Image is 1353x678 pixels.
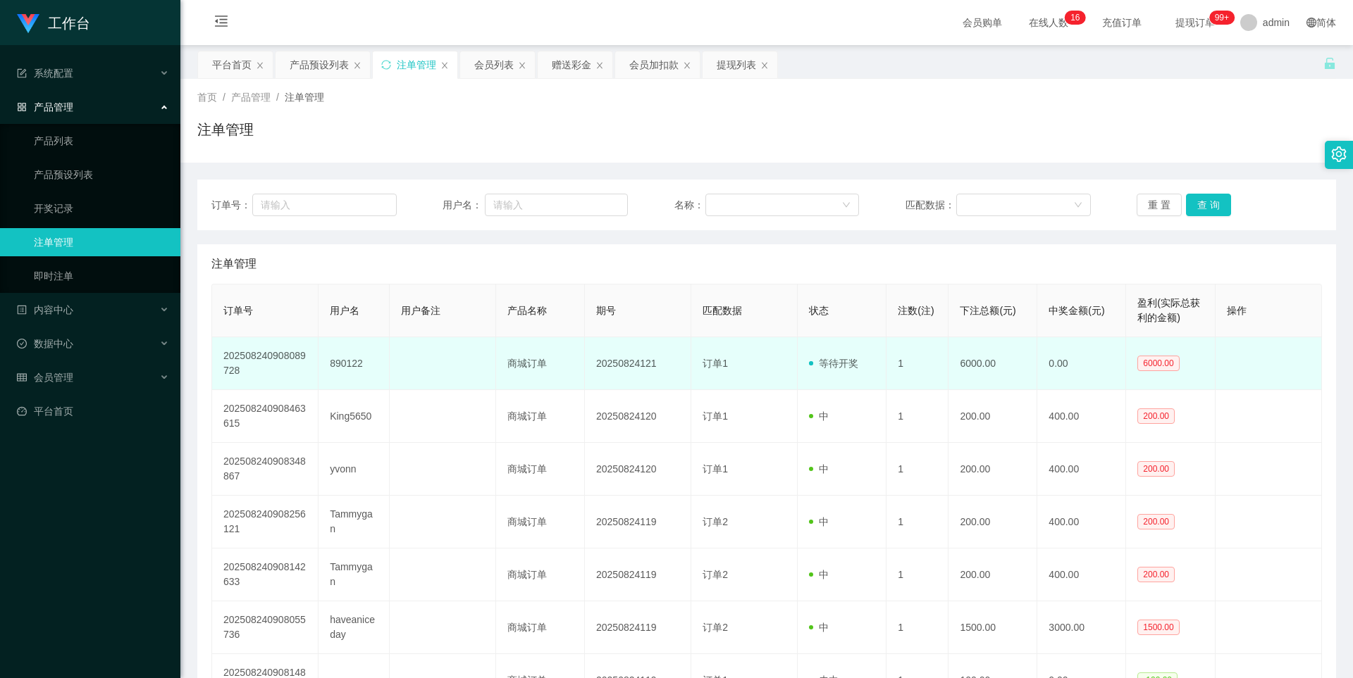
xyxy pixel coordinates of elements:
[197,1,245,46] i: 图标: menu-fold
[17,68,73,79] span: 系统配置
[703,358,728,369] span: 订单1
[886,601,949,654] td: 1
[1137,297,1200,323] span: 盈利(实际总获利的金额)
[760,61,769,70] i: 图标: close
[703,569,728,580] span: 订单2
[212,390,319,443] td: 202508240908463615
[212,548,319,601] td: 202508240908142633
[585,496,691,548] td: 20250824119
[949,548,1037,601] td: 200.00
[949,496,1037,548] td: 200.00
[809,358,858,369] span: 等待开奖
[276,92,279,103] span: /
[1075,11,1080,25] p: 6
[285,92,324,103] span: 注单管理
[319,601,390,654] td: haveaniceday
[17,102,27,112] i: 图标: appstore-o
[886,443,949,496] td: 1
[1168,18,1222,27] span: 提现订单
[212,443,319,496] td: 202508240908348867
[211,198,252,213] span: 订单号：
[1186,194,1231,216] button: 查 询
[585,390,691,443] td: 20250824120
[703,463,728,475] span: 订单1
[485,194,628,216] input: 请输入
[381,60,391,70] i: 图标: sync
[1037,496,1126,548] td: 400.00
[898,305,934,316] span: 注数(注)
[290,51,349,78] div: 产品预设列表
[809,305,829,316] span: 状态
[717,51,756,78] div: 提现列表
[949,337,1037,390] td: 6000.00
[212,496,319,548] td: 202508240908256121
[886,390,949,443] td: 1
[518,61,526,70] i: 图标: close
[1049,305,1104,316] span: 中奖金额(元)
[17,372,73,383] span: 会员管理
[17,14,39,34] img: logo.9652507e.png
[319,496,390,548] td: Tammygan
[1209,11,1235,25] sup: 941
[703,622,728,633] span: 订单2
[703,410,728,422] span: 订单1
[212,337,319,390] td: 202508240908089728
[886,548,949,601] td: 1
[960,305,1015,316] span: 下注总额(元)
[1037,548,1126,601] td: 400.00
[212,51,252,78] div: 平台首页
[496,548,585,601] td: 商城订单
[809,516,829,527] span: 中
[17,372,27,382] i: 图标: table
[585,443,691,496] td: 20250824120
[440,61,449,70] i: 图标: close
[552,51,591,78] div: 赠送彩金
[319,337,390,390] td: 890122
[683,61,691,70] i: 图标: close
[809,410,829,422] span: 中
[34,262,169,290] a: 即时注单
[212,601,319,654] td: 202508240908055736
[1137,620,1179,635] span: 1500.00
[330,305,359,316] span: 用户名
[585,337,691,390] td: 20250824121
[1037,443,1126,496] td: 400.00
[1137,194,1182,216] button: 重 置
[17,304,73,315] span: 内容中心
[1331,146,1347,162] i: 图标: setting
[1037,601,1126,654] td: 3000.00
[1037,390,1126,443] td: 400.00
[319,548,390,601] td: Tammygan
[1137,356,1179,371] span: 6000.00
[17,17,90,28] a: 工作台
[809,622,829,633] span: 中
[629,51,679,78] div: 会员加扣款
[223,92,225,103] span: /
[443,198,485,213] span: 用户名：
[197,119,254,140] h1: 注单管理
[595,61,604,70] i: 图标: close
[1022,18,1075,27] span: 在线人数
[1137,461,1175,477] span: 200.00
[1137,514,1175,529] span: 200.00
[397,51,436,78] div: 注单管理
[507,305,547,316] span: 产品名称
[496,496,585,548] td: 商城订单
[1037,337,1126,390] td: 0.00
[585,601,691,654] td: 20250824119
[496,337,585,390] td: 商城订单
[585,548,691,601] td: 20250824119
[197,92,217,103] span: 首页
[1137,408,1175,424] span: 200.00
[17,338,73,349] span: 数据中心
[886,496,949,548] td: 1
[17,397,169,425] a: 图标: dashboard平台首页
[1323,57,1336,70] i: 图标: unlock
[231,92,271,103] span: 产品管理
[949,390,1037,443] td: 200.00
[353,61,362,70] i: 图标: close
[496,390,585,443] td: 商城订单
[211,256,257,272] span: 注单管理
[34,228,169,256] a: 注单管理
[703,305,742,316] span: 匹配数据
